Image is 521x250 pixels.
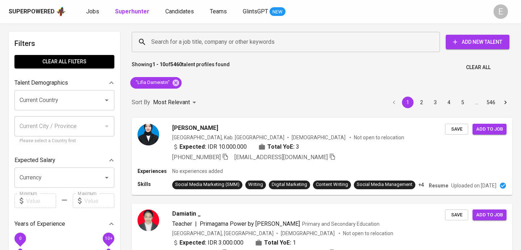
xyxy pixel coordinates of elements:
span: | [195,220,197,228]
button: Add New Talent [446,35,509,49]
p: Not open to relocation [354,134,404,141]
button: Go to page 4 [443,97,455,108]
div: IDR 10.000.000 [172,143,247,151]
div: Most Relevant [153,96,199,109]
span: Primary and Secondary Education [302,221,380,227]
span: 10+ [105,236,112,241]
span: GlintsGPT [243,8,268,15]
div: Expected Salary [14,153,114,168]
button: Clear All [463,61,494,74]
span: [EMAIL_ADDRESS][DOMAIN_NAME] [234,154,328,161]
button: Save [445,209,468,221]
input: Value [26,194,56,208]
img: a14db94a68770aec4e0d741c80b60c66.jpeg [137,124,159,145]
span: [PERSON_NAME] [172,124,218,132]
b: Total YoE: [267,143,295,151]
span: [DEMOGRAPHIC_DATA] [292,134,347,141]
span: Teams [210,8,227,15]
a: Jobs [86,7,101,16]
b: Expected: [179,238,206,247]
div: [GEOGRAPHIC_DATA], Kab. [GEOGRAPHIC_DATA] [172,134,284,141]
span: Candidates [165,8,194,15]
p: Skills [137,181,172,188]
div: Content Writing [316,181,348,188]
a: Superpoweredapp logo [9,6,66,17]
h6: Filters [14,38,114,49]
p: Experiences [137,168,172,175]
div: … [471,99,482,106]
button: Go to page 2 [416,97,427,108]
img: 7dbbc2b92c7073358c2b9c07c3da834a.jpeg [137,209,159,231]
nav: pagination navigation [387,97,512,108]
div: Years of Experience [14,217,114,231]
span: Clear All [466,63,491,72]
span: Add to job [476,125,503,134]
span: Jobs [86,8,99,15]
span: NEW [270,8,285,16]
b: 1 - 10 [152,62,165,67]
button: Open [102,95,112,105]
div: Superpowered [9,8,55,16]
b: Superhunter [115,8,149,15]
p: Please select a Country first [20,137,109,145]
button: page 1 [402,97,414,108]
button: Clear All filters [14,55,114,68]
p: Not open to relocation [343,230,393,237]
span: [DEMOGRAPHIC_DATA] [281,230,336,237]
span: Damiatin _ [172,209,201,218]
p: No experiences added [172,168,223,175]
div: Social Media Management [357,181,412,188]
b: Expected: [179,143,206,151]
button: Go to page 3 [429,97,441,108]
b: Total YoE: [264,238,291,247]
input: Value [84,194,114,208]
div: Social Media Marketing (SMM) [175,181,240,188]
button: Open [102,173,112,183]
span: 0 [19,236,21,241]
div: Digital Marketing [272,181,307,188]
a: Superhunter [115,7,151,16]
span: Save [449,125,465,134]
b: 5460 [170,62,182,67]
div: "Lifia Dameistin" [130,77,182,89]
p: Showing of talent profiles found [132,61,230,74]
span: 1 [293,238,296,247]
p: +4 [418,181,424,188]
span: Add to job [476,211,503,219]
span: Clear All filters [20,57,109,66]
a: Teams [210,7,228,16]
span: Teacher [172,220,192,227]
button: Go to next page [500,97,511,108]
a: Candidates [165,7,195,16]
button: Add to job [473,209,507,221]
img: app logo [56,6,66,17]
p: Talent Demographics [14,79,68,87]
button: Go to page 5 [457,97,469,108]
button: Add to job [473,124,507,135]
span: Add New Talent [452,38,504,47]
div: Talent Demographics [14,76,114,90]
span: "Lifia Dameistin" [130,79,174,86]
p: Most Relevant [153,98,190,107]
span: 3 [296,143,299,151]
span: Primagama Power by [PERSON_NAME] [200,220,300,227]
div: E [494,4,508,19]
a: [PERSON_NAME][GEOGRAPHIC_DATA], Kab. [GEOGRAPHIC_DATA][DEMOGRAPHIC_DATA] Not open to relocationEx... [132,118,512,195]
p: Uploaded on [DATE] [451,182,496,189]
span: [PHONE_NUMBER] [172,154,221,161]
p: Expected Salary [14,156,55,165]
button: Save [445,124,468,135]
p: Resume [429,182,448,189]
div: [GEOGRAPHIC_DATA], [GEOGRAPHIC_DATA] [172,230,274,237]
p: Years of Experience [14,220,65,228]
button: Go to page 546 [484,97,497,108]
a: GlintsGPT NEW [243,7,285,16]
div: IDR 3.000.000 [172,238,243,247]
span: Save [449,211,465,219]
p: Sort By [132,98,150,107]
div: Writing [248,181,263,188]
